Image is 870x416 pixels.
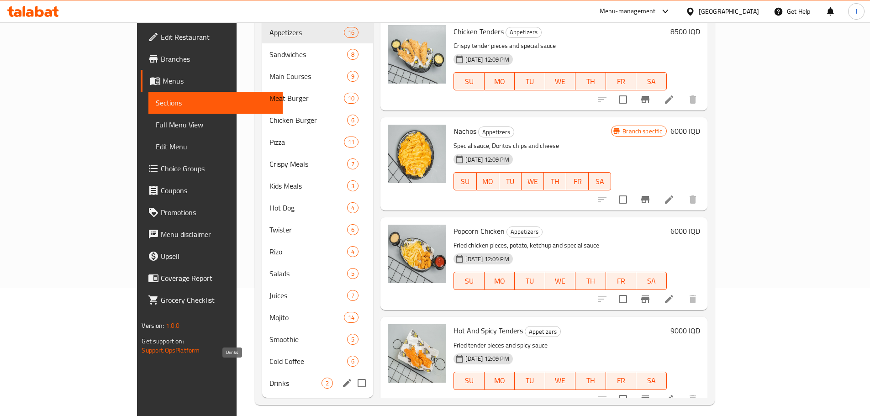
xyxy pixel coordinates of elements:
span: J [855,6,857,16]
button: WE [545,372,575,390]
span: Main Courses [269,71,348,82]
a: Choice Groups [141,158,282,179]
span: Smoothie [269,334,348,345]
h6: 9000 IQD [670,324,700,337]
span: 16 [344,28,358,37]
div: Drinks2edit [262,372,374,394]
a: Grocery Checklist [141,289,282,311]
div: items [344,27,359,38]
button: SA [636,72,666,90]
span: Edit Menu [156,141,275,152]
img: Nachos [388,125,446,183]
div: items [322,378,333,389]
span: Menu disclaimer [161,229,275,240]
span: Twister [269,224,348,235]
span: 10 [344,94,358,103]
span: 4 [348,204,358,212]
span: 6 [348,357,358,366]
a: Branches [141,48,282,70]
button: MO [485,272,515,290]
span: Hot Dog [269,202,348,213]
a: Full Menu View [148,114,282,136]
div: Smoothie5 [262,328,374,350]
span: Grocery Checklist [161,295,275,305]
p: Fried tender pieces and spicy sauce [453,340,666,351]
span: 6 [348,116,358,125]
button: TH [544,172,566,190]
span: TU [503,175,518,188]
span: 6 [348,226,358,234]
span: Full Menu View [156,119,275,130]
div: items [344,137,359,147]
div: Menu-management [600,6,656,17]
span: 8 [348,50,358,59]
button: TH [575,372,606,390]
button: delete [682,288,704,310]
p: Fried chicken pieces, potato, ketchup and special sauce [453,240,666,251]
span: Juices [269,290,348,301]
span: Crispy Meals [269,158,348,169]
span: 4 [348,247,358,256]
span: Drinks [269,378,322,389]
button: delete [682,89,704,111]
a: Sections [148,92,282,114]
span: Choice Groups [161,163,275,174]
span: Select to update [613,90,633,109]
div: Chicken Burger6 [262,109,374,131]
button: SA [636,372,666,390]
a: Edit Menu [148,136,282,158]
span: Appetizers [525,326,560,337]
button: delete [682,189,704,211]
span: Branch specific [619,127,666,136]
span: 5 [348,335,358,344]
span: Appetizers [507,226,542,237]
span: SU [458,374,480,387]
span: Select to update [613,390,633,409]
button: FR [606,272,636,290]
button: TU [515,372,545,390]
div: Rizo4 [262,241,374,263]
span: 7 [348,291,358,300]
button: Branch-specific-item [634,388,656,410]
button: TH [575,72,606,90]
button: SA [636,272,666,290]
span: MO [488,75,511,88]
a: Menu disclaimer [141,223,282,245]
div: Crispy Meals7 [262,153,374,175]
span: Sections [156,97,275,108]
span: WE [525,175,540,188]
span: TH [579,374,602,387]
span: Kids Meals [269,180,348,191]
div: Meat Burger [269,93,344,104]
p: Special sauce, Doritos chips and cheese [453,140,611,152]
div: items [344,93,359,104]
div: Kids Meals3 [262,175,374,197]
span: MO [488,274,511,288]
img: Popcorn Chicken [388,225,446,283]
a: Menus [141,70,282,92]
div: Salads [269,268,348,279]
div: Appetizers [478,126,514,137]
div: Sandwiches8 [262,43,374,65]
div: Mojito [269,312,344,323]
img: Hot And Spicy Tenders [388,324,446,383]
div: Pizza11 [262,131,374,153]
div: items [347,115,359,126]
a: Support.OpsPlatform [142,344,200,356]
div: Salads5 [262,263,374,284]
button: WE [522,172,544,190]
span: FR [610,75,633,88]
div: Sandwiches [269,49,348,60]
button: WE [545,272,575,290]
button: edit [340,376,354,390]
span: TU [518,75,541,88]
button: TU [499,172,522,190]
button: WE [545,72,575,90]
div: Main Courses9 [262,65,374,87]
button: FR [566,172,589,190]
button: Branch-specific-item [634,89,656,111]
